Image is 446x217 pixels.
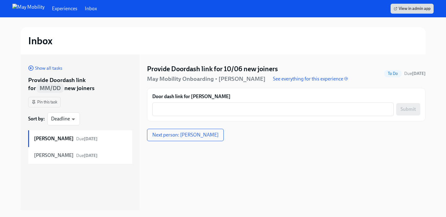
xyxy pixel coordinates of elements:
[12,4,45,14] img: May Mobility
[37,83,64,93] span: MM/DD
[412,71,426,76] strong: [DATE]
[47,112,80,125] div: Deadline
[34,135,74,142] strong: [PERSON_NAME]
[28,64,62,71] a: Show all tasks
[85,5,97,12] a: Inbox
[28,35,53,47] h2: Inbox
[84,136,97,141] strong: [DATE]
[394,6,431,12] span: View in admin app
[152,132,219,138] span: Next person: [PERSON_NAME]
[34,152,74,159] strong: [PERSON_NAME]
[147,64,278,74] h4: Provide Doordash link for 10/06 new joiners
[28,130,132,147] a: [PERSON_NAME]Due[DATE]
[76,153,97,158] span: Due
[28,115,45,122] strong: Sort by :
[384,71,402,76] span: To Do
[152,93,420,100] label: Door dash link for [PERSON_NAME]
[52,5,77,12] a: Experiences
[404,71,426,76] span: Due
[147,75,266,83] h5: May Mobility Onboarding • [PERSON_NAME]
[28,76,132,92] div: Provide Doordash link for new joiners
[391,4,434,14] a: View in admin app
[76,136,97,141] span: Due
[84,153,97,158] strong: [DATE]
[28,65,62,71] button: Show all tasks
[28,147,132,164] a: [PERSON_NAME]Due[DATE]
[32,99,57,105] span: Pin this task
[147,129,224,141] button: Next person: [PERSON_NAME]
[404,71,426,76] span: October 4th, 2025 09:00
[28,97,61,107] button: Pin this task
[273,76,348,82] a: See everything for this experience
